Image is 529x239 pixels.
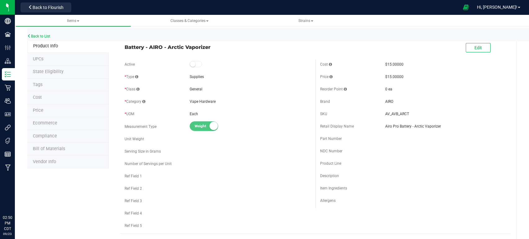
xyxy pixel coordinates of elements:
[125,186,142,191] span: Ref Field 2
[33,56,43,62] span: Tag
[5,58,11,64] inline-svg: Distribution
[33,95,42,100] span: Cost
[385,124,506,129] span: Airo Pro Battery - Arctic Vaporizer
[466,43,491,52] button: Edit
[125,99,145,104] span: Category
[5,124,11,131] inline-svg: Integrations
[385,75,403,79] span: $15.00000
[320,174,339,178] span: Description
[5,18,11,24] inline-svg: Company
[33,43,58,49] span: Product Info
[5,85,11,91] inline-svg: Retail
[33,82,42,87] span: Tag
[459,1,473,13] span: Open Ecommerce Menu
[320,124,354,128] span: Retail Display Name
[190,112,198,116] span: Each
[5,31,11,37] inline-svg: Facilities
[190,99,216,104] span: Vape Hardware
[125,124,156,129] span: Measurement Type
[190,87,202,91] span: General
[474,45,482,50] span: Edit
[3,232,12,236] p: 09/23
[385,99,506,104] span: AIRO
[320,161,341,166] span: Product Line
[385,62,403,67] span: $15.00000
[125,199,142,203] span: Ref Field 3
[5,151,11,157] inline-svg: Reports
[5,45,11,51] inline-svg: Configuration
[5,164,11,171] inline-svg: Manufacturing
[125,75,138,79] span: Type
[5,98,11,104] inline-svg: Users
[298,19,313,23] span: Strains
[3,215,12,232] p: 02:50 PM CDT
[5,138,11,144] inline-svg: Tags
[125,112,134,116] span: UOM
[320,137,342,141] span: Part Number
[320,87,347,91] span: Reorder Point
[125,211,142,215] span: Ref Field 4
[5,71,11,77] inline-svg: Inventory
[27,34,50,38] a: Back to List
[320,112,327,116] span: SKU
[33,146,65,151] span: Bill of Materials
[33,159,56,164] span: Vendor Info
[33,5,64,10] span: Back to Flourish
[195,122,223,131] span: Weight
[5,111,11,117] inline-svg: User Roles
[125,62,135,67] span: Active
[33,69,64,74] span: Tag
[320,198,336,203] span: Allergens
[125,224,142,228] span: Ref Field 5
[320,75,333,79] span: Price
[477,5,517,10] span: Hi, [PERSON_NAME]!
[6,189,25,208] iframe: Resource center
[125,137,144,141] span: Unit Weight
[385,111,506,117] span: AV_AVB_ARCT
[33,120,57,126] span: Ecommerce
[320,149,342,153] span: NDC Number
[125,174,142,178] span: Ref Field 1
[33,108,43,113] span: Price
[20,2,71,12] button: Back to Flourish
[18,189,26,196] iframe: Resource center unread badge
[170,19,209,23] span: Classes & Categories
[125,87,139,91] span: Class
[125,43,311,51] span: Battery - AIRO - Arctic Vaporizer
[125,149,161,154] span: Serving Size in Grams
[320,99,330,104] span: Brand
[385,87,392,91] span: 0 ea
[320,62,332,67] span: Cost
[320,186,347,190] span: Item Ingredients
[190,75,204,79] span: Supplies
[33,133,57,139] span: Compliance
[125,162,172,166] span: Number of Servings per Unit
[67,19,79,23] span: Items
